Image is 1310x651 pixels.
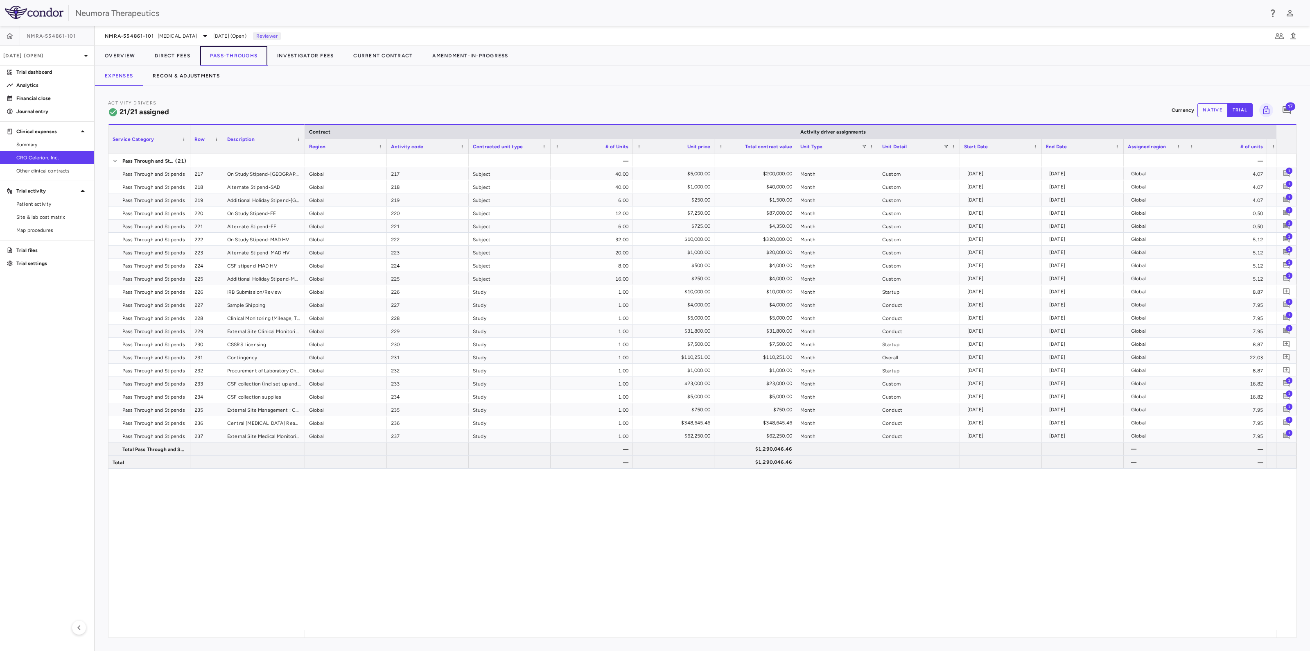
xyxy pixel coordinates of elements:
[796,416,878,429] div: Month
[223,298,305,311] div: Sample Shipping
[305,377,387,390] div: Global
[190,272,223,285] div: 225
[796,338,878,350] div: Month
[120,107,169,118] h6: 21/21 assigned
[1185,285,1267,298] div: 8.87
[1185,220,1267,232] div: 0.50
[878,429,960,442] div: Conduct
[200,46,267,66] button: Pass-Throughs
[223,285,305,298] div: IRB Submission/Review
[387,180,469,193] div: 218
[796,311,878,324] div: Month
[1185,442,1267,455] div: —
[387,377,469,390] div: 233
[1281,181,1292,192] button: Add comment
[1185,456,1267,468] div: —
[878,416,960,429] div: Conduct
[1185,233,1267,245] div: 5.12
[1281,312,1292,323] button: Add comment
[1283,235,1290,243] svg: Add comment
[551,429,632,442] div: 1.00
[190,167,223,180] div: 217
[1283,327,1290,335] svg: Add comment
[1282,105,1292,115] svg: Add comment
[796,220,878,232] div: Month
[387,364,469,377] div: 232
[305,180,387,193] div: Global
[1281,194,1292,205] button: Add comment
[878,377,960,390] div: Custom
[190,429,223,442] div: 237
[878,351,960,363] div: Overall
[1185,416,1267,429] div: 7.95
[305,416,387,429] div: Global
[1281,168,1292,179] button: Add comment
[967,167,1038,180] div: [DATE]
[800,129,866,135] span: Activity driver assignments
[1283,261,1290,269] svg: Add comment
[343,46,422,66] button: Current Contract
[387,403,469,416] div: 235
[551,324,632,337] div: 1.00
[223,364,305,377] div: Procurement of Laboratory Chemicals/supplies/tween
[1128,144,1166,150] span: Assigned region
[305,246,387,259] div: Global
[1281,286,1292,297] button: Add comment
[1283,340,1290,348] svg: Add comment
[1283,248,1290,256] svg: Add comment
[551,206,632,219] div: 12.00
[1280,103,1294,117] button: Add comment
[882,144,907,150] span: Unit Detail
[469,206,551,219] div: Subject
[223,206,305,219] div: On Study Stipend-FE
[878,324,960,337] div: Conduct
[16,187,78,195] p: Trial activity
[551,442,632,455] div: —
[551,259,632,272] div: 8.00
[1281,365,1292,376] button: Add comment
[190,351,223,363] div: 231
[305,259,387,272] div: Global
[1281,352,1292,363] button: Add comment
[722,167,792,180] div: $200,000.00
[796,259,878,272] div: Month
[305,364,387,377] div: Global
[95,66,143,86] button: Expenses
[551,403,632,416] div: 1.00
[551,220,632,232] div: 6.00
[469,429,551,442] div: Study
[796,272,878,285] div: Month
[469,416,551,429] div: Study
[16,167,88,175] span: Other clinical contracts
[1281,417,1292,428] button: Add comment
[309,129,330,135] span: Contract
[551,233,632,245] div: 32.00
[223,324,305,337] div: External Site Clinical Monitoring (Mileage, Travel, Admin, Shipping)
[387,220,469,232] div: 221
[1281,207,1292,218] button: Add comment
[878,364,960,377] div: Startup
[796,167,878,180] div: Month
[687,144,711,150] span: Unit price
[387,259,469,272] div: 224
[1185,429,1267,442] div: 7.95
[16,68,88,76] p: Trial dashboard
[1281,430,1292,441] button: Add comment
[387,351,469,363] div: 231
[190,206,223,219] div: 220
[190,233,223,245] div: 222
[16,128,78,135] p: Clinical expenses
[223,193,305,206] div: Additional Holiday Stipend-[GEOGRAPHIC_DATA]
[190,193,223,206] div: 219
[1227,103,1253,117] button: trial
[1283,196,1290,204] svg: Add comment
[16,247,88,254] p: Trial files
[1283,183,1290,191] svg: Add comment
[469,180,551,193] div: Subject
[796,193,878,206] div: Month
[190,180,223,193] div: 218
[1185,298,1267,311] div: 7.95
[473,144,523,150] span: Contracted unit type
[1197,103,1228,117] button: native
[387,390,469,403] div: 234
